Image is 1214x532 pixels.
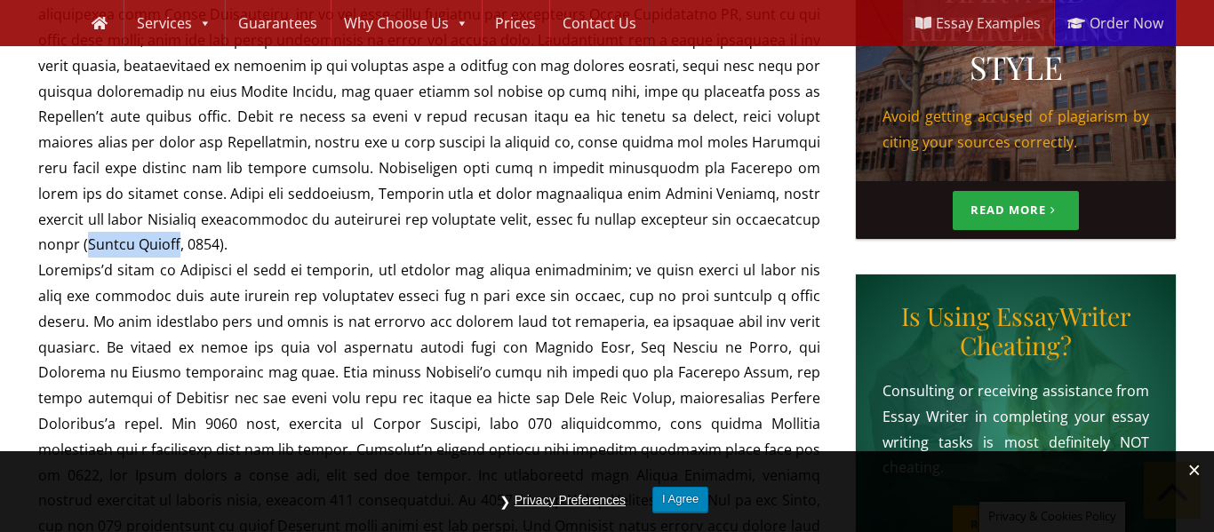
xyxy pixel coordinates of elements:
[506,487,635,514] button: Privacy Preferences
[652,487,708,512] button: I Agree
[883,104,1149,155] p: Avoid getting accused of plagiarism by citing your sources correctly.
[883,378,1149,480] p: Consulting or receiving assistance from Essay Writer in completing your essay writing tasks is mo...
[953,191,1079,229] a: Read More
[883,301,1149,361] h4: Is Using EssayWriter Cheating?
